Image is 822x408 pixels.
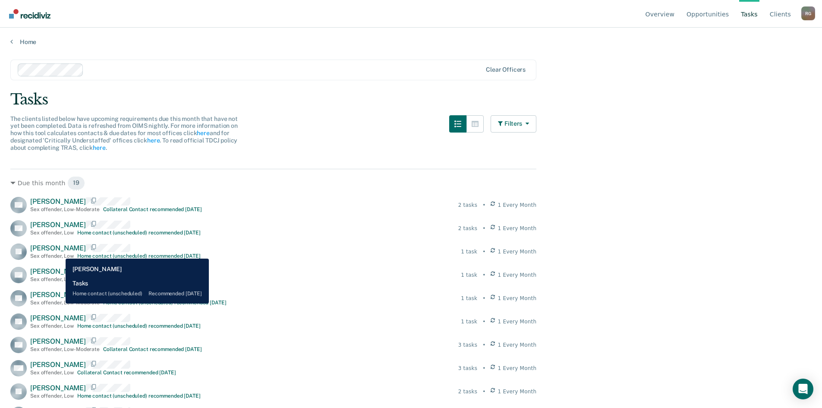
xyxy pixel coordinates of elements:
[67,176,85,190] span: 19
[30,361,86,369] span: [PERSON_NAME]
[30,393,74,399] div: Sex offender , Low
[77,276,201,282] div: Home contact (unscheduled) recommended [DATE]
[482,225,485,232] div: •
[147,137,160,144] a: here
[30,206,100,212] div: Sex offender , Low-Moderate
[498,201,537,209] span: 1 Every Month
[498,248,537,256] span: 1 Every Month
[103,300,227,306] div: Home contact (unscheduled) recommended [DATE]
[103,346,202,352] div: Collateral Contact recommended [DATE]
[482,388,485,395] div: •
[77,230,201,236] div: Home contact (unscheduled) recommended [DATE]
[30,314,86,322] span: [PERSON_NAME]
[498,318,537,326] span: 1 Every Month
[30,197,86,206] span: [PERSON_NAME]
[30,384,86,392] span: [PERSON_NAME]
[77,323,201,329] div: Home contact (unscheduled) recommended [DATE]
[491,115,536,133] button: Filters
[482,248,485,256] div: •
[77,370,176,376] div: Collateral Contact recommended [DATE]
[461,248,477,256] div: 1 task
[30,230,74,236] div: Sex offender , Low
[77,393,201,399] div: Home contact (unscheduled) recommended [DATE]
[486,66,526,73] div: Clear officers
[498,225,537,232] span: 1 Every Month
[482,294,485,302] div: •
[197,130,209,136] a: here
[498,388,537,395] span: 1 Every Month
[461,271,477,279] div: 1 task
[458,388,477,395] div: 2 tasks
[30,337,86,345] span: [PERSON_NAME]
[30,346,100,352] div: Sex offender , Low-Moderate
[30,244,86,252] span: [PERSON_NAME]
[93,144,105,151] a: here
[458,225,477,232] div: 2 tasks
[30,323,74,329] div: Sex offender , Low
[30,253,74,259] div: Sex offender , Low
[482,271,485,279] div: •
[498,271,537,279] span: 1 Every Month
[498,294,537,302] span: 1 Every Month
[10,176,536,190] div: Due this month 19
[30,370,74,376] div: Sex offender , Low
[793,379,813,399] div: Open Intercom Messenger
[801,6,815,20] div: R G
[801,6,815,20] button: Profile dropdown button
[461,294,477,302] div: 1 task
[30,291,86,299] span: [PERSON_NAME]
[10,38,812,46] a: Home
[482,201,485,209] div: •
[30,276,74,282] div: Sex offender , Low
[30,221,86,229] span: [PERSON_NAME]
[498,341,537,349] span: 1 Every Month
[482,341,485,349] div: •
[461,318,477,326] div: 1 task
[458,364,477,372] div: 3 tasks
[103,206,202,212] div: Collateral Contact recommended [DATE]
[10,115,238,151] span: The clients listed below have upcoming requirements due this month that have not yet been complet...
[458,201,477,209] div: 2 tasks
[498,364,537,372] span: 1 Every Month
[9,9,50,19] img: Recidiviz
[10,91,812,108] div: Tasks
[482,364,485,372] div: •
[458,341,477,349] div: 3 tasks
[482,318,485,326] div: •
[30,267,86,275] span: [PERSON_NAME]
[30,300,100,306] div: Sex offender , Low-Moderate
[77,253,201,259] div: Home contact (unscheduled) recommended [DATE]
